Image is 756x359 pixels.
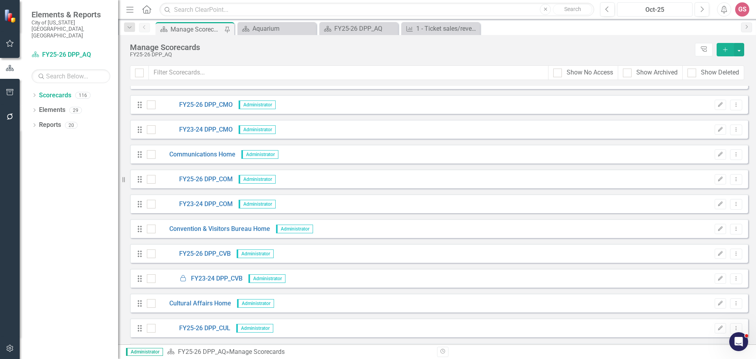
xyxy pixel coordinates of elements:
[39,121,61,130] a: Reports
[237,299,274,308] span: Administrator
[159,3,594,17] input: Search ClearPoint...
[167,348,431,357] div: » Manage Scorecards
[156,125,233,134] a: FY23-24 DPP_CMO
[620,5,690,15] div: Oct-25
[156,249,231,259] a: FY25-26 DPP_CVB
[156,175,233,184] a: FY25-26 DPP_COM
[130,52,691,58] div: FY25-26 DPP_AQ
[156,324,230,333] a: FY25-26 DPP_CUL
[403,24,478,33] a: 1 - Ticket sales/revenue (single, group, and membership purchases)
[617,2,693,17] button: Oct-25
[75,92,91,99] div: 116
[239,100,276,109] span: Administrator
[31,19,110,39] small: City of [US_STATE][GEOGRAPHIC_DATA], [GEOGRAPHIC_DATA]
[248,274,285,283] span: Administrator
[239,200,276,208] span: Administrator
[69,107,82,113] div: 29
[156,299,231,308] a: Cultural Affairs Home
[156,100,233,110] a: FY25-26 DPP_CMO
[416,24,478,33] div: 1 - Ticket sales/revenue (single, group, and membership purchases)
[636,68,678,77] div: Show Archived
[564,6,581,12] span: Search
[553,4,592,15] button: Search
[239,125,276,134] span: Administrator
[130,43,691,52] div: Manage Scorecards
[39,106,65,115] a: Elements
[65,122,78,128] div: 20
[156,150,235,159] a: Communications Home
[4,9,18,23] img: ClearPoint Strategy
[334,24,396,33] div: FY25-26 DPP_AQ
[31,10,110,19] span: Elements & Reports
[156,274,243,283] a: FY23-24 DPP_CVB
[239,24,314,33] a: Aquarium
[156,225,270,234] a: Convention & Visitors Bureau Home
[567,68,613,77] div: Show No Access
[178,348,226,355] a: FY25-26 DPP_AQ
[39,91,71,100] a: Scorecards
[239,175,276,184] span: Administrator
[735,2,749,17] button: GS
[701,68,739,77] div: Show Deleted
[236,324,273,333] span: Administrator
[241,150,278,159] span: Administrator
[156,200,233,209] a: FY23-24 DPP_COM
[148,65,548,80] input: Filter Scorecards...
[31,50,110,60] a: FY25-26 DPP_AQ
[321,24,396,33] a: FY25-26 DPP_AQ
[729,332,748,351] iframe: Intercom live chat
[31,69,110,83] input: Search Below...
[170,24,222,34] div: Manage Scorecards
[276,225,313,233] span: Administrator
[126,348,163,356] span: Administrator
[237,249,274,258] span: Administrator
[252,24,314,33] div: Aquarium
